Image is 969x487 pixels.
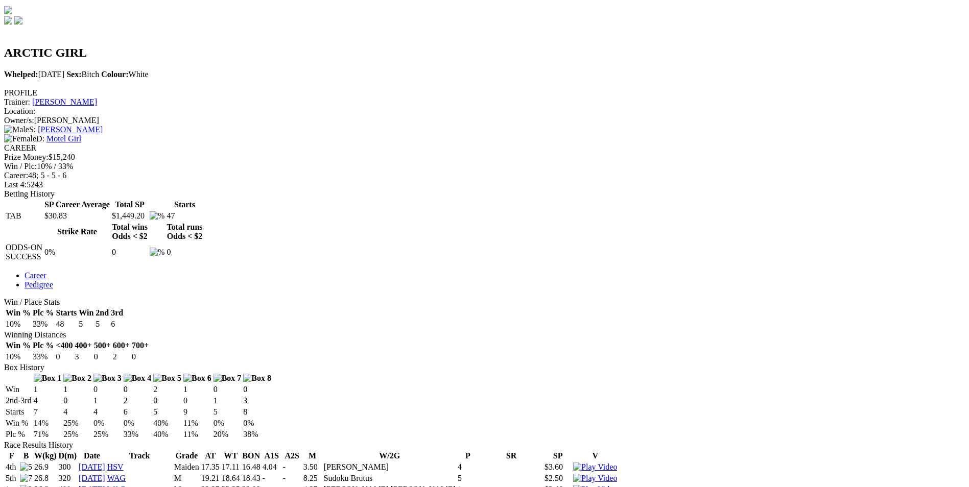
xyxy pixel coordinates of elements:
[32,319,54,329] td: 33%
[20,474,32,483] img: 7
[44,200,110,210] th: SP Career Average
[166,222,203,241] th: Total runs Odds < $2
[93,352,111,362] td: 0
[34,473,57,483] td: 26.8
[243,418,272,428] td: 0%
[78,451,106,461] th: Date
[174,451,200,461] th: Grade
[183,374,211,383] img: Box 6
[58,462,78,472] td: 300
[4,363,965,372] div: Box History
[63,407,92,417] td: 4
[111,211,148,221] td: $1,449.20
[5,473,18,483] td: 5th
[4,16,12,25] img: facebook.svg
[63,374,91,383] img: Box 2
[243,374,271,383] img: Box 8
[166,242,203,262] td: 0
[107,474,126,482] a: WAG
[38,125,103,134] a: [PERSON_NAME]
[123,418,152,428] td: 0%
[44,222,110,241] th: Strike Rate
[4,162,37,171] span: Win / Plc:
[93,340,111,351] th: 500+
[14,16,22,25] img: twitter.svg
[242,451,261,461] th: BON
[78,308,94,318] th: Win
[242,473,261,483] td: 18.43
[4,107,35,115] span: Location:
[25,280,53,289] a: Pedigree
[111,222,148,241] th: Total wins Odds < $2
[5,407,32,417] td: Starts
[4,330,965,339] div: Winning Distances
[221,473,241,483] td: 18.64
[201,473,220,483] td: 19.21
[5,211,43,221] td: TAB
[131,352,149,362] td: 0
[75,340,92,351] th: 400+
[323,473,456,483] td: Sudoku Brutus
[4,70,64,79] span: [DATE]
[153,374,181,383] img: Box 5
[32,308,54,318] th: Plc %
[123,384,152,395] td: 0
[95,319,109,329] td: 5
[33,384,62,395] td: 1
[110,319,124,329] td: 6
[63,418,92,428] td: 25%
[123,396,152,406] td: 2
[153,396,182,406] td: 0
[4,125,36,134] span: S:
[33,407,62,417] td: 7
[282,473,302,483] td: -
[573,451,618,461] th: V
[544,451,572,461] th: SP
[243,396,272,406] td: 3
[183,429,212,440] td: 11%
[166,211,203,221] td: 47
[5,319,31,329] td: 10%
[457,473,479,483] td: 5
[153,407,182,417] td: 5
[243,429,272,440] td: 38%
[4,88,965,98] div: PROFILE
[79,474,105,482] a: [DATE]
[4,180,965,189] div: 5243
[5,451,18,461] th: F
[4,162,965,171] div: 10% / 33%
[544,462,572,472] td: $3.60
[5,340,31,351] th: Win %
[213,384,242,395] td: 0
[4,116,34,125] span: Owner/s:
[4,98,30,106] span: Trainer:
[4,70,38,79] b: Whelped:
[323,451,456,461] th: W/2G
[34,462,57,472] td: 26.9
[4,46,965,60] h2: ARCTIC GIRL
[262,451,281,461] th: A1S
[282,462,302,472] td: -
[66,70,99,79] span: Bitch
[303,462,322,472] td: 3.50
[573,462,617,471] a: Watch Replay on Watchdog
[5,308,31,318] th: Win %
[201,451,220,461] th: AT
[4,171,965,180] div: 48; 5 - 5 - 6
[5,352,31,362] td: 10%
[5,418,32,428] td: Win %
[4,153,49,161] span: Prize Money:
[55,319,77,329] td: 48
[131,340,149,351] th: 700+
[4,441,965,450] div: Race Results History
[93,418,122,428] td: 0%
[34,451,57,461] th: W(kg)
[55,340,73,351] th: <400
[4,134,36,143] img: Female
[63,384,92,395] td: 1
[33,418,62,428] td: 14%
[213,418,242,428] td: 0%
[107,462,124,471] a: HSV
[153,429,182,440] td: 40%
[93,407,122,417] td: 4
